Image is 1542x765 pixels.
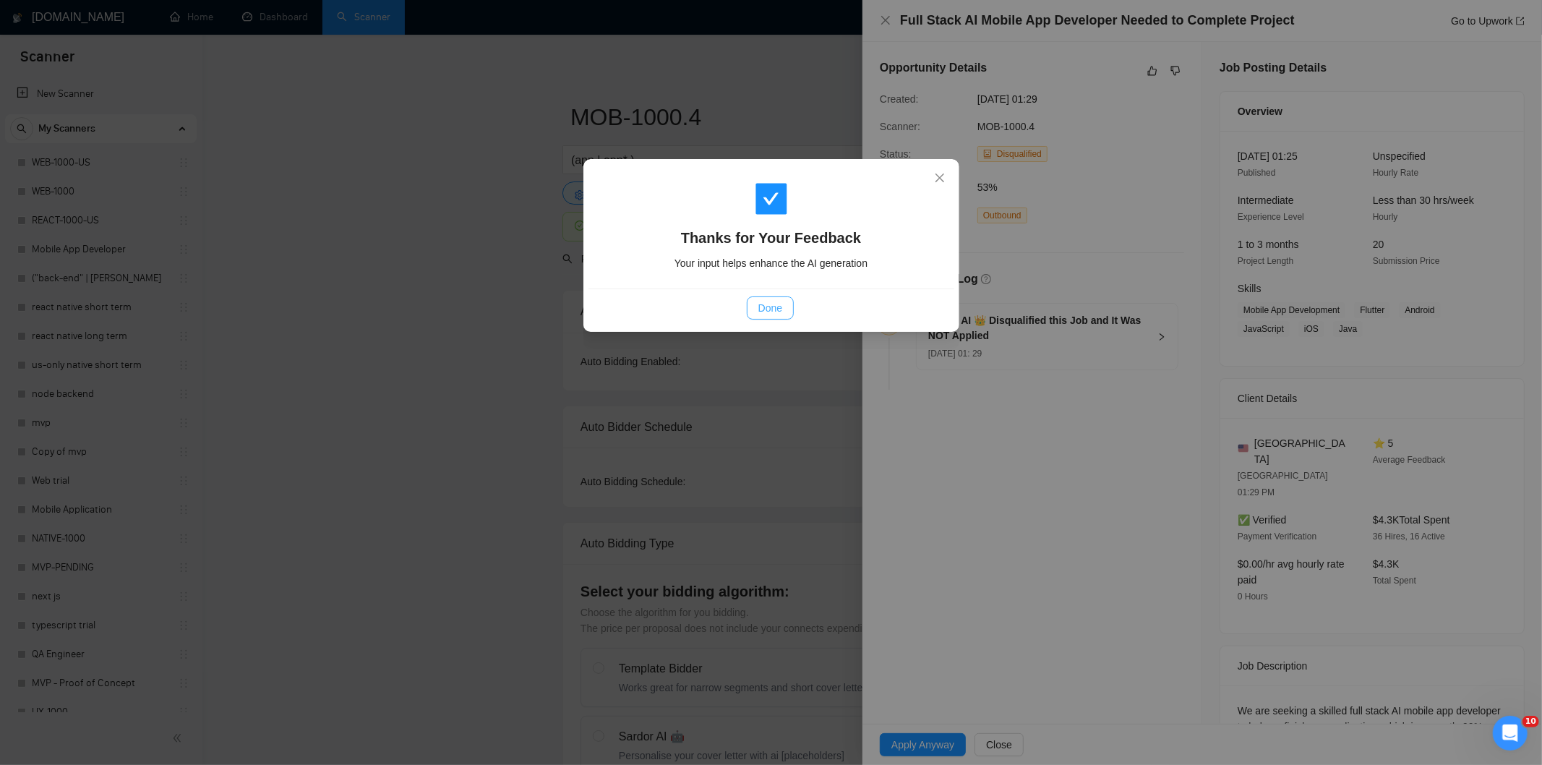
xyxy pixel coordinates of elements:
[674,257,868,269] span: Your input helps enhance the AI generation
[920,159,959,198] button: Close
[754,181,789,216] span: check-square
[1493,716,1528,751] iframe: Intercom live chat
[934,172,946,184] span: close
[747,296,794,320] button: Done
[758,300,782,316] span: Done
[606,228,937,248] h4: Thanks for Your Feedback
[1522,716,1539,727] span: 10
